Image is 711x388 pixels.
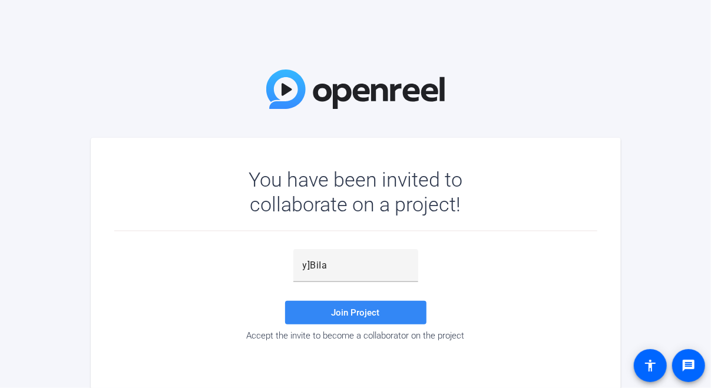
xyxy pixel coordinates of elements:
[332,307,380,318] span: Join Project
[303,258,409,273] input: Password
[285,301,426,324] button: Join Project
[214,167,497,217] div: You have been invited to collaborate on a project!
[266,69,445,109] img: OpenReel Logo
[114,330,597,341] div: Accept the invite to become a collaborator on the project
[682,359,696,373] mat-icon: message
[643,359,657,373] mat-icon: accessibility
